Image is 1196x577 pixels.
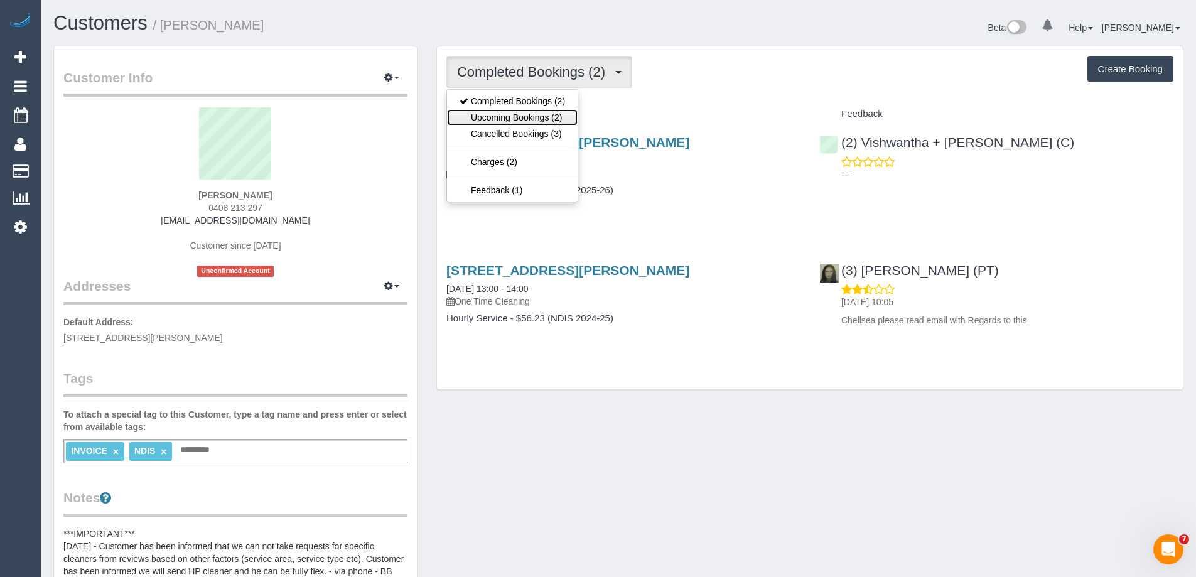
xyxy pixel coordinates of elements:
[447,93,578,109] a: Completed Bookings (2)
[447,154,578,170] a: Charges (2)
[447,126,578,142] a: Cancelled Bookings (3)
[1179,534,1189,544] span: 7
[161,446,166,457] a: ×
[63,369,407,397] legend: Tags
[446,313,800,324] h4: Hourly Service - $56.23 (NDIS 2024-25)
[161,215,310,225] a: [EMAIL_ADDRESS][DOMAIN_NAME]
[446,263,689,278] a: [STREET_ADDRESS][PERSON_NAME]
[190,240,281,251] span: Customer since [DATE]
[446,56,632,88] button: Completed Bookings (2)
[819,135,1074,149] a: (2) Vishwantha + [PERSON_NAME] (C)
[71,446,107,456] span: INVOICE
[988,23,1027,33] a: Beta
[446,109,800,119] h4: Service
[819,109,1173,119] h4: Feedback
[197,266,274,276] span: Unconfirmed Account
[63,68,407,97] legend: Customer Info
[1087,56,1173,82] button: Create Booking
[841,296,1173,308] p: [DATE] 10:05
[819,263,999,278] a: (3) [PERSON_NAME] (PT)
[53,12,148,34] a: Customers
[198,190,272,200] strong: [PERSON_NAME]
[820,264,839,283] img: (3) Brooke Godsell (PT)
[1006,20,1026,36] img: New interface
[446,168,800,180] p: One Time Cleaning
[63,333,223,343] span: [STREET_ADDRESS][PERSON_NAME]
[841,168,1173,181] p: ---
[208,203,262,213] span: 0408 213 297
[63,408,407,433] label: To attach a special tag to this Customer, type a tag name and press enter or select from availabl...
[447,109,578,126] a: Upcoming Bookings (2)
[153,18,264,32] small: / [PERSON_NAME]
[113,446,119,457] a: ×
[447,182,578,198] a: Feedback (1)
[1153,534,1183,564] iframe: Intercom live chat
[457,64,611,80] span: Completed Bookings (2)
[134,446,155,456] span: NDIS
[446,284,528,294] a: [DATE] 13:00 - 14:00
[63,488,407,517] legend: Notes
[1102,23,1180,33] a: [PERSON_NAME]
[8,13,33,30] img: Automaid Logo
[446,295,800,308] p: One Time Cleaning
[841,314,1173,326] p: Chellsea please read email with Regards to this
[446,185,800,196] h4: Hourly Service - $58.03 (NDIS 2025-26)
[1069,23,1093,33] a: Help
[63,316,134,328] label: Default Address:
